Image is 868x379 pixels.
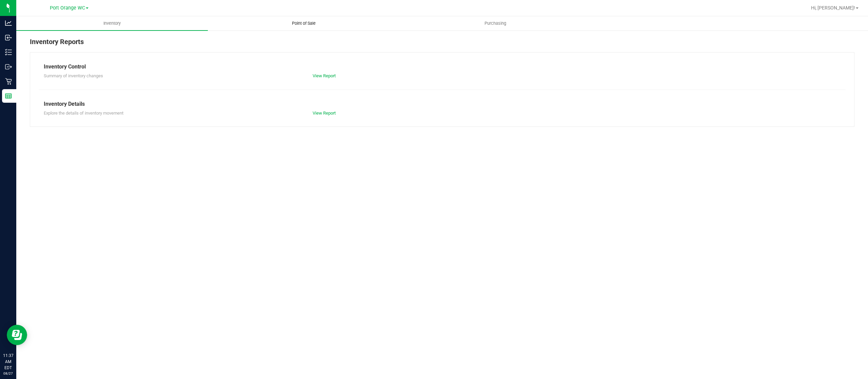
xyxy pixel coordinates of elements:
[44,111,123,116] span: Explore the details of inventory movement
[94,20,130,26] span: Inventory
[16,16,208,31] a: Inventory
[5,63,12,70] inline-svg: Outbound
[7,325,27,345] iframe: Resource center
[3,353,13,371] p: 11:37 AM EDT
[44,63,841,71] div: Inventory Control
[3,371,13,376] p: 08/27
[313,73,336,78] a: View Report
[208,16,399,31] a: Point of Sale
[283,20,325,26] span: Point of Sale
[399,16,591,31] a: Purchasing
[5,49,12,56] inline-svg: Inventory
[5,78,12,85] inline-svg: Retail
[313,111,336,116] a: View Report
[475,20,515,26] span: Purchasing
[50,5,85,11] span: Port Orange WC
[44,100,841,108] div: Inventory Details
[5,34,12,41] inline-svg: Inbound
[811,5,855,11] span: Hi, [PERSON_NAME]!
[5,20,12,26] inline-svg: Analytics
[5,93,12,99] inline-svg: Reports
[30,37,854,52] div: Inventory Reports
[44,73,103,78] span: Summary of inventory changes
